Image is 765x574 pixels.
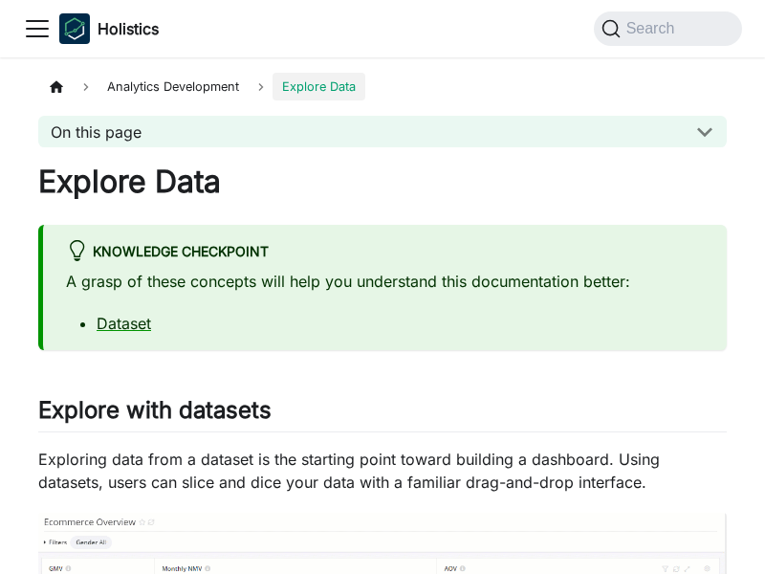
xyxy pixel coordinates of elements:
span: Explore Data [273,73,365,100]
h2: Explore with datasets [38,396,727,432]
button: Search (Command+K) [594,11,742,46]
span: Analytics Development [98,73,249,100]
p: A grasp of these concepts will help you understand this documentation better: [66,270,704,293]
h1: Explore Data [38,163,727,201]
a: Dataset [97,314,151,333]
p: Exploring data from a dataset is the starting point toward building a dashboard. Using datasets, ... [38,448,727,494]
span: Search [621,20,687,37]
a: HolisticsHolisticsHolistics [59,13,159,44]
b: Holistics [98,17,159,40]
a: Home page [38,73,75,100]
button: Toggle navigation bar [23,14,52,43]
div: Knowledge Checkpoint [66,240,704,265]
img: Holistics [59,13,90,44]
nav: Breadcrumbs [38,73,727,100]
button: On this page [38,116,727,147]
